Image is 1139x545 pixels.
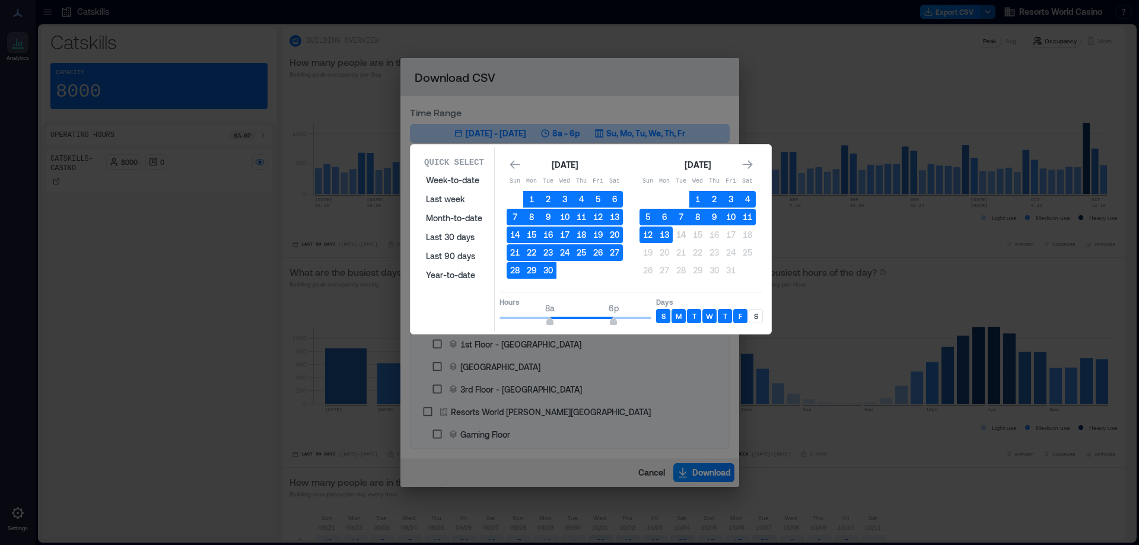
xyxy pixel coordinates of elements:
[681,158,714,172] div: [DATE]
[419,190,489,209] button: Last week
[523,262,540,279] button: 29
[590,244,606,261] button: 26
[739,191,756,208] button: 4
[606,177,623,186] p: Sat
[556,191,573,208] button: 3
[540,227,556,243] button: 16
[540,209,556,225] button: 9
[673,262,689,279] button: 28
[673,173,689,190] th: Tuesday
[739,244,756,261] button: 25
[689,173,706,190] th: Wednesday
[673,177,689,186] p: Tue
[656,209,673,225] button: 6
[739,173,756,190] th: Saturday
[523,191,540,208] button: 1
[640,177,656,186] p: Sun
[556,209,573,225] button: 10
[723,311,727,321] p: T
[676,311,682,321] p: M
[424,157,484,168] p: Quick Select
[723,244,739,261] button: 24
[640,244,656,261] button: 19
[419,247,489,266] button: Last 90 days
[540,244,556,261] button: 23
[606,173,623,190] th: Saturday
[739,209,756,225] button: 11
[573,173,590,190] th: Thursday
[673,209,689,225] button: 7
[706,177,723,186] p: Thu
[606,244,623,261] button: 27
[507,209,523,225] button: 7
[706,244,723,261] button: 23
[723,262,739,279] button: 31
[640,173,656,190] th: Sunday
[573,209,590,225] button: 11
[556,173,573,190] th: Wednesday
[656,173,673,190] th: Monday
[689,262,706,279] button: 29
[419,228,489,247] button: Last 30 days
[573,191,590,208] button: 4
[507,173,523,190] th: Sunday
[573,227,590,243] button: 18
[507,262,523,279] button: 28
[523,244,540,261] button: 22
[556,227,573,243] button: 17
[590,227,606,243] button: 19
[661,311,666,321] p: S
[540,262,556,279] button: 30
[723,173,739,190] th: Friday
[689,191,706,208] button: 1
[540,191,556,208] button: 2
[606,209,623,225] button: 13
[739,311,742,321] p: F
[706,227,723,243] button: 16
[507,177,523,186] p: Sun
[723,191,739,208] button: 3
[507,244,523,261] button: 21
[739,177,756,186] p: Sat
[723,177,739,186] p: Fri
[706,173,723,190] th: Thursday
[609,303,619,313] span: 6p
[573,177,590,186] p: Thu
[548,158,581,172] div: [DATE]
[590,173,606,190] th: Friday
[573,244,590,261] button: 25
[507,227,523,243] button: 14
[640,209,656,225] button: 5
[656,177,673,186] p: Mon
[739,157,756,173] button: Go to next month
[606,227,623,243] button: 20
[507,157,523,173] button: Go to previous month
[706,209,723,225] button: 9
[706,262,723,279] button: 30
[689,209,706,225] button: 8
[606,191,623,208] button: 6
[590,177,606,186] p: Fri
[656,297,763,307] p: Days
[656,262,673,279] button: 27
[640,227,656,243] button: 12
[499,297,651,307] p: Hours
[739,227,756,243] button: 18
[419,209,489,228] button: Month-to-date
[689,227,706,243] button: 15
[689,244,706,261] button: 22
[706,191,723,208] button: 2
[590,191,606,208] button: 5
[540,177,556,186] p: Tue
[640,262,656,279] button: 26
[419,171,489,190] button: Week-to-date
[545,303,555,313] span: 8a
[556,177,573,186] p: Wed
[523,227,540,243] button: 15
[692,311,696,321] p: T
[754,311,758,321] p: S
[689,177,706,186] p: Wed
[673,244,689,261] button: 21
[556,244,573,261] button: 24
[590,209,606,225] button: 12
